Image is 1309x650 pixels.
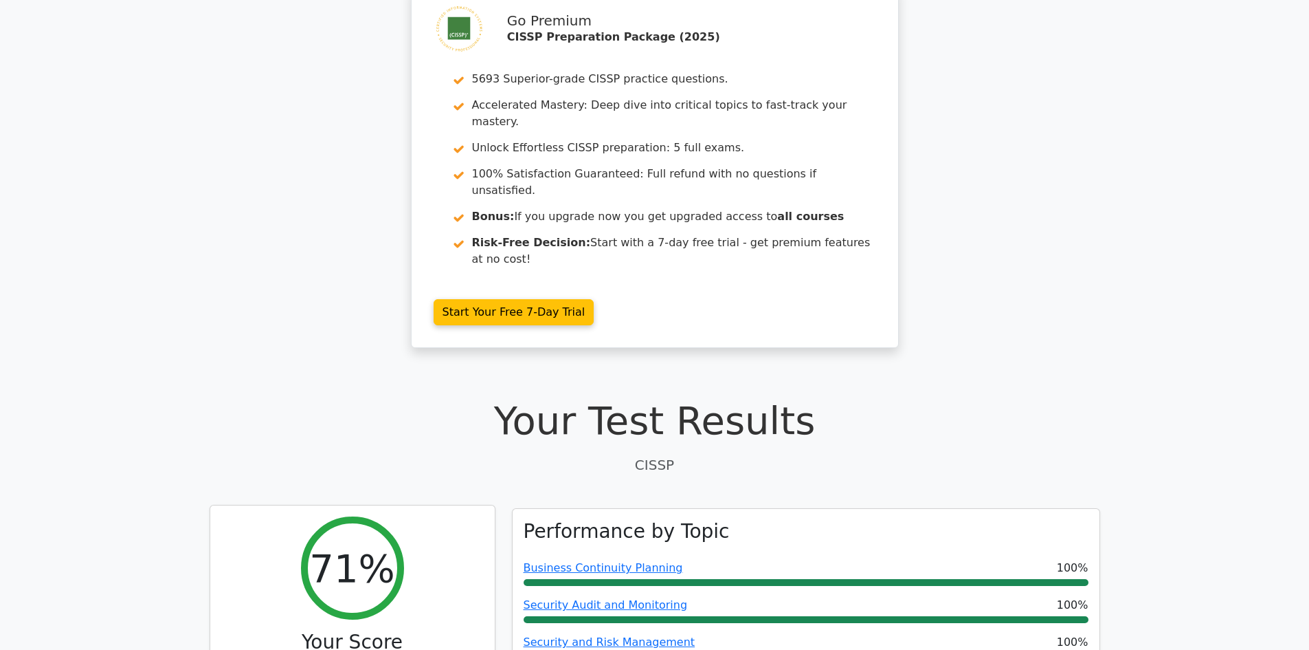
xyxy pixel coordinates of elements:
a: Start Your Free 7-Day Trial [434,299,594,325]
a: Business Continuity Planning [524,561,683,574]
span: 100% [1057,560,1088,576]
a: Security Audit and Monitoring [524,598,688,611]
h2: 71% [309,545,394,592]
p: CISSP [210,455,1100,475]
a: Security and Risk Management [524,636,695,649]
h1: Your Test Results [210,398,1100,444]
h3: Performance by Topic [524,520,730,543]
span: 100% [1057,597,1088,614]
